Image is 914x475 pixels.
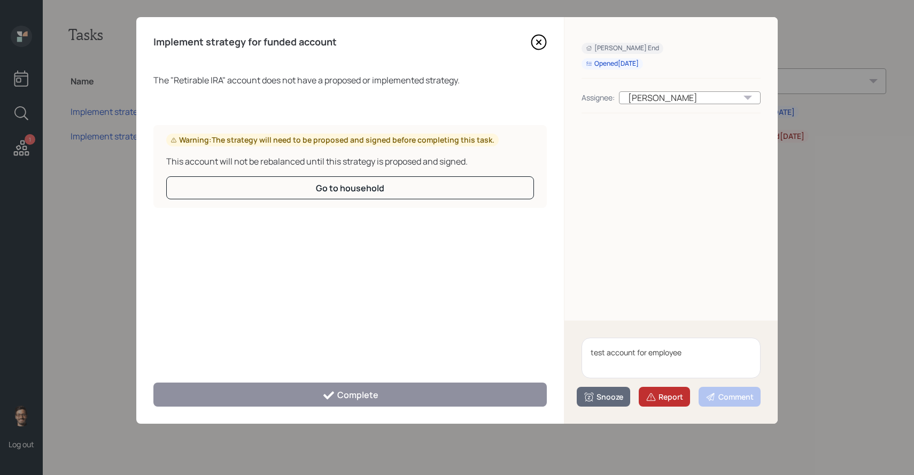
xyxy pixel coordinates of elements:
button: Snooze [577,387,630,407]
div: Go to household [316,182,384,194]
h4: Implement strategy for funded account [153,36,337,48]
button: Report [639,387,690,407]
div: Comment [706,392,754,402]
div: Report [646,392,683,402]
div: This account will not be rebalanced until this strategy is proposed and signed. [166,155,534,168]
div: [PERSON_NAME] [619,91,761,104]
button: Complete [153,383,547,407]
div: The " Retirable IRA " account does not have a proposed or implemented strategy. [153,74,547,87]
div: Snooze [584,392,623,402]
div: Complete [322,389,378,402]
button: Go to household [166,176,534,199]
div: Opened [DATE] [586,59,639,68]
div: [PERSON_NAME] End [586,44,659,53]
div: Warning: The strategy will need to be proposed and signed before completing this task. [171,135,494,145]
textarea: test account for employee [582,338,761,378]
button: Comment [699,387,761,407]
div: Assignee: [582,92,615,103]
